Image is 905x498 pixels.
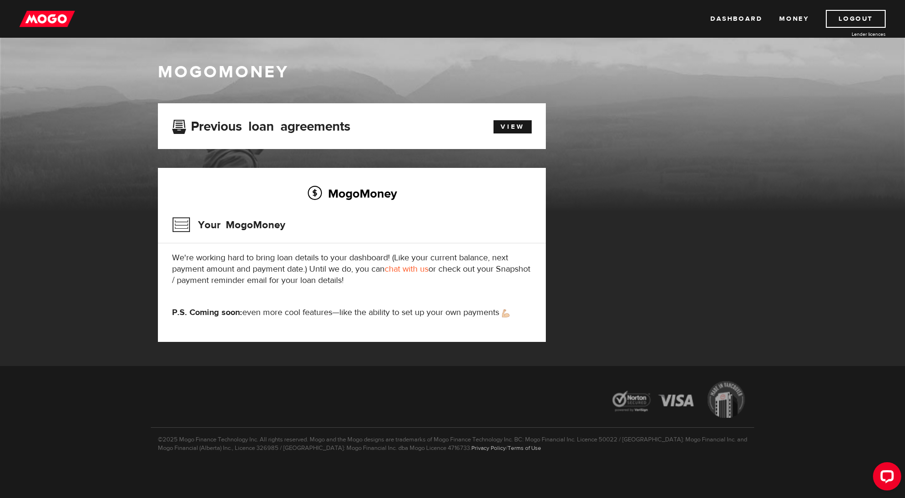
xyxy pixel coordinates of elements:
[826,10,886,28] a: Logout
[710,10,762,28] a: Dashboard
[172,307,242,318] strong: P.S. Coming soon:
[865,458,905,498] iframe: LiveChat chat widget
[158,62,747,82] h1: MogoMoney
[603,374,754,427] img: legal-icons-92a2ffecb4d32d839781d1b4e4802d7b.png
[172,252,532,286] p: We're working hard to bring loan details to your dashboard! (Like your current balance, next paym...
[172,307,532,318] p: even more cool features—like the ability to set up your own payments
[19,10,75,28] img: mogo_logo-11ee424be714fa7cbb0f0f49df9e16ec.png
[779,10,809,28] a: Money
[815,31,886,38] a: Lender licences
[471,444,506,452] a: Privacy Policy
[508,444,541,452] a: Terms of Use
[172,213,285,237] h3: Your MogoMoney
[172,183,532,203] h2: MogoMoney
[151,427,754,452] p: ©2025 Mogo Finance Technology Inc. All rights reserved. Mogo and the Mogo designs are trademarks ...
[385,264,428,274] a: chat with us
[502,309,510,317] img: strong arm emoji
[172,119,350,131] h3: Previous loan agreements
[494,120,532,133] a: View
